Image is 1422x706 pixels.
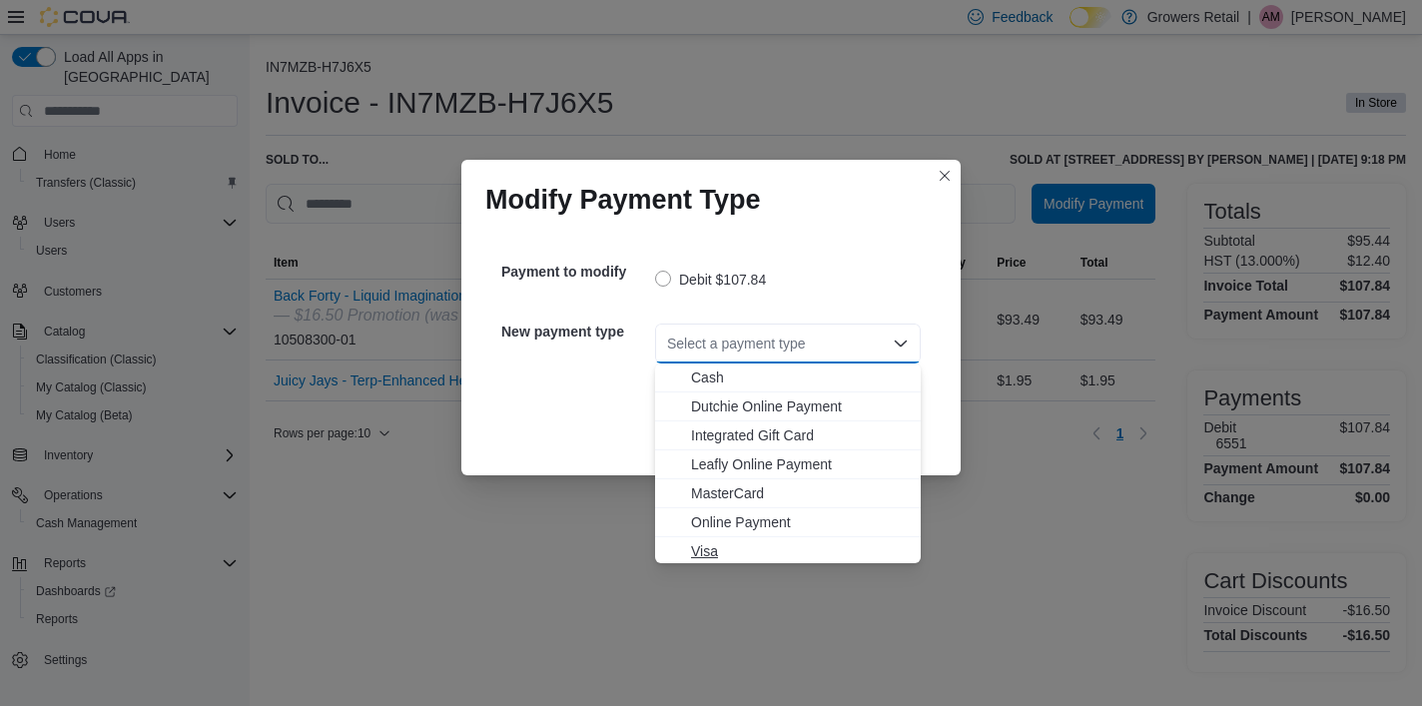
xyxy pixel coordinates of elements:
[691,541,909,561] span: Visa
[655,363,921,566] div: Choose from the following options
[655,450,921,479] button: Leafly Online Payment
[655,479,921,508] button: MasterCard
[691,367,909,387] span: Cash
[893,336,909,352] button: Close list of options
[691,454,909,474] span: Leafly Online Payment
[655,537,921,566] button: Visa
[691,512,909,532] span: Online Payment
[655,392,921,421] button: Dutchie Online Payment
[655,421,921,450] button: Integrated Gift Card
[655,508,921,537] button: Online Payment
[933,164,957,188] button: Closes this modal window
[501,252,651,292] h5: Payment to modify
[691,396,909,416] span: Dutchie Online Payment
[485,184,761,216] h1: Modify Payment Type
[691,425,909,445] span: Integrated Gift Card
[501,312,651,352] h5: New payment type
[691,483,909,503] span: MasterCard
[655,363,921,392] button: Cash
[667,332,669,355] input: Accessible screen reader label
[655,268,766,292] label: Debit $107.84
